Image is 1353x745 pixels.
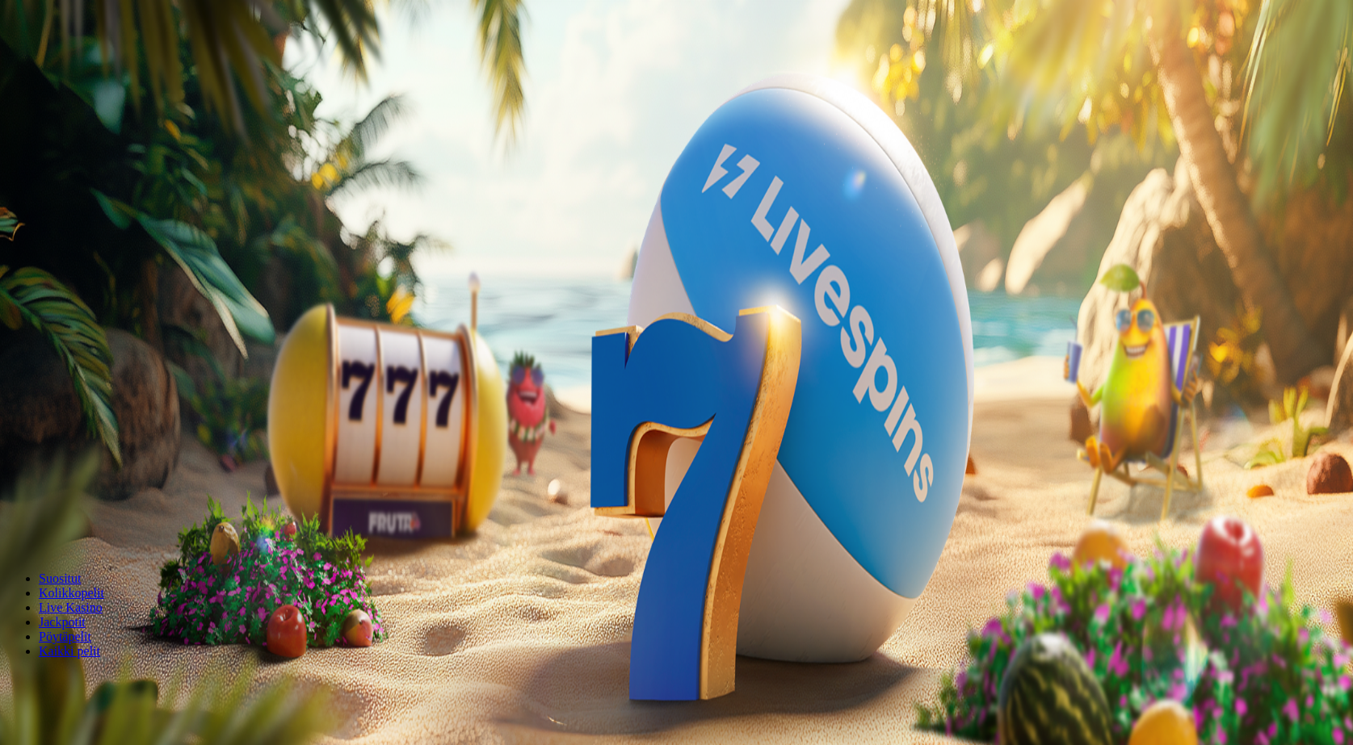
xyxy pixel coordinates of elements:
[39,644,100,658] a: Kaikki pelit
[39,601,103,614] a: Live Kasino
[39,615,86,629] a: Jackpotit
[6,544,1347,659] nav: Lobby
[6,544,1347,688] header: Lobby
[39,630,91,643] a: Pöytäpelit
[39,586,104,600] a: Kolikkopelit
[39,571,81,585] a: Suositut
